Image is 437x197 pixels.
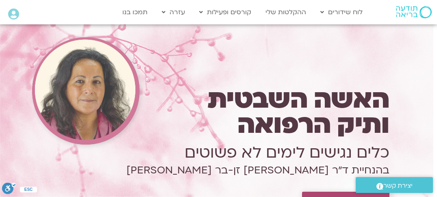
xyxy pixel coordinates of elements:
a: קורסים ופעילות [195,4,255,20]
h1: בהנחיית ד״ר [PERSON_NAME] זן-בר [PERSON_NAME] [118,169,389,172]
a: עזרה [158,4,189,20]
img: תודעה בריאה [396,6,432,18]
a: לוח שידורים [316,4,367,20]
h1: האשה השבטית ותיק הרפואה [118,87,389,137]
a: תמכו בנו [118,4,152,20]
h1: כלים נגישים לימים לא פשוטים [118,141,389,164]
a: ההקלטות שלי [261,4,310,20]
span: יצירת קשר [383,180,413,191]
a: יצירת קשר [356,177,433,193]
